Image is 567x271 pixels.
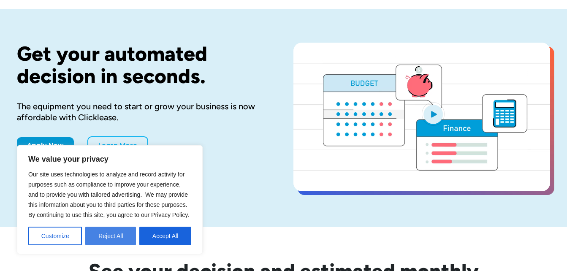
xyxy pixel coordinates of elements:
div: The equipment you need to start or grow your business is now affordable with Clicklease. [17,101,266,123]
a: Apply Now [17,137,74,154]
h1: Get your automated decision in seconds. [17,43,266,87]
div: We value your privacy [17,145,203,254]
button: Reject All [85,227,136,245]
a: open lightbox [293,43,550,191]
p: We value your privacy [28,154,191,164]
button: Accept All [139,227,191,245]
a: Learn More [87,136,148,155]
img: Blue play button logo on a light blue circular background [422,102,445,126]
button: Customize [28,227,82,245]
span: Our site uses technologies to analyze and record activity for purposes such as compliance to impr... [28,171,189,218]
